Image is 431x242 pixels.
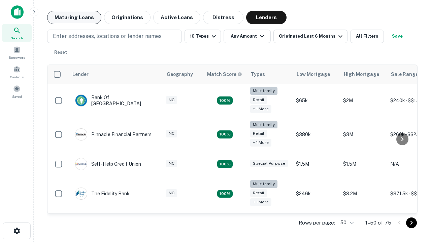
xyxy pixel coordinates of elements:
[47,11,101,24] button: Maturing Loans
[185,30,221,43] button: 10 Types
[75,188,87,199] img: picture
[10,74,24,80] span: Contacts
[203,65,247,84] th: Capitalize uses an advanced AI algorithm to match your search with the best lender. The match sco...
[2,63,32,81] a: Contacts
[224,30,271,43] button: Any Amount
[344,70,379,78] div: High Mortgage
[2,43,32,62] a: Borrowers
[250,130,267,137] div: Retail
[340,118,387,152] td: $3M
[217,96,233,105] div: Matching Properties: 17, hasApolloMatch: undefined
[279,32,344,40] div: Originated Last 6 Months
[250,189,267,197] div: Retail
[293,65,340,84] th: Low Mortgage
[293,177,340,211] td: $246k
[340,177,387,211] td: $3.2M
[350,30,384,43] button: All Filters
[203,11,243,24] button: Distress
[2,82,32,100] a: Saved
[397,188,431,220] iframe: Chat Widget
[391,70,418,78] div: Sale Range
[75,94,156,107] div: Bank Of [GEOGRAPHIC_DATA]
[166,189,177,197] div: NC
[217,190,233,198] div: Matching Properties: 10, hasApolloMatch: undefined
[47,30,182,43] button: Enter addresses, locations or lender names
[250,87,277,95] div: Multifamily
[2,24,32,42] a: Search
[338,218,355,228] div: 50
[166,130,177,137] div: NC
[250,96,267,104] div: Retail
[153,11,200,24] button: Active Loans
[68,65,163,84] th: Lender
[166,96,177,104] div: NC
[340,65,387,84] th: High Mortgage
[247,65,293,84] th: Types
[299,219,335,227] p: Rows per page:
[250,198,271,206] div: + 1 more
[167,70,193,78] div: Geography
[75,158,87,170] img: picture
[75,129,87,140] img: picture
[11,35,23,41] span: Search
[365,219,391,227] p: 1–50 of 75
[297,70,330,78] div: Low Mortgage
[9,55,25,60] span: Borrowers
[250,121,277,129] div: Multifamily
[12,94,22,99] span: Saved
[250,105,271,113] div: + 1 more
[273,30,347,43] button: Originated Last 6 Months
[293,84,340,118] td: $65k
[72,70,89,78] div: Lender
[53,32,162,40] p: Enter addresses, locations or lender names
[75,158,141,170] div: Self-help Credit Union
[207,71,241,78] h6: Match Score
[340,151,387,177] td: $1.5M
[293,151,340,177] td: $1.5M
[406,217,417,228] button: Go to next page
[104,11,151,24] button: Originations
[293,118,340,152] td: $380k
[75,128,152,140] div: Pinnacle Financial Partners
[250,180,277,188] div: Multifamily
[75,95,87,106] img: picture
[75,188,130,200] div: The Fidelity Bank
[50,46,71,59] button: Reset
[166,160,177,167] div: NC
[340,84,387,118] td: $2M
[250,139,271,147] div: + 1 more
[11,5,24,19] img: capitalize-icon.png
[387,30,408,43] button: Save your search to get updates of matches that match your search criteria.
[251,70,265,78] div: Types
[250,160,288,167] div: Special Purpose
[207,71,242,78] div: Capitalize uses an advanced AI algorithm to match your search with the best lender. The match sco...
[217,160,233,168] div: Matching Properties: 11, hasApolloMatch: undefined
[246,11,287,24] button: Lenders
[217,130,233,138] div: Matching Properties: 17, hasApolloMatch: undefined
[163,65,203,84] th: Geography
